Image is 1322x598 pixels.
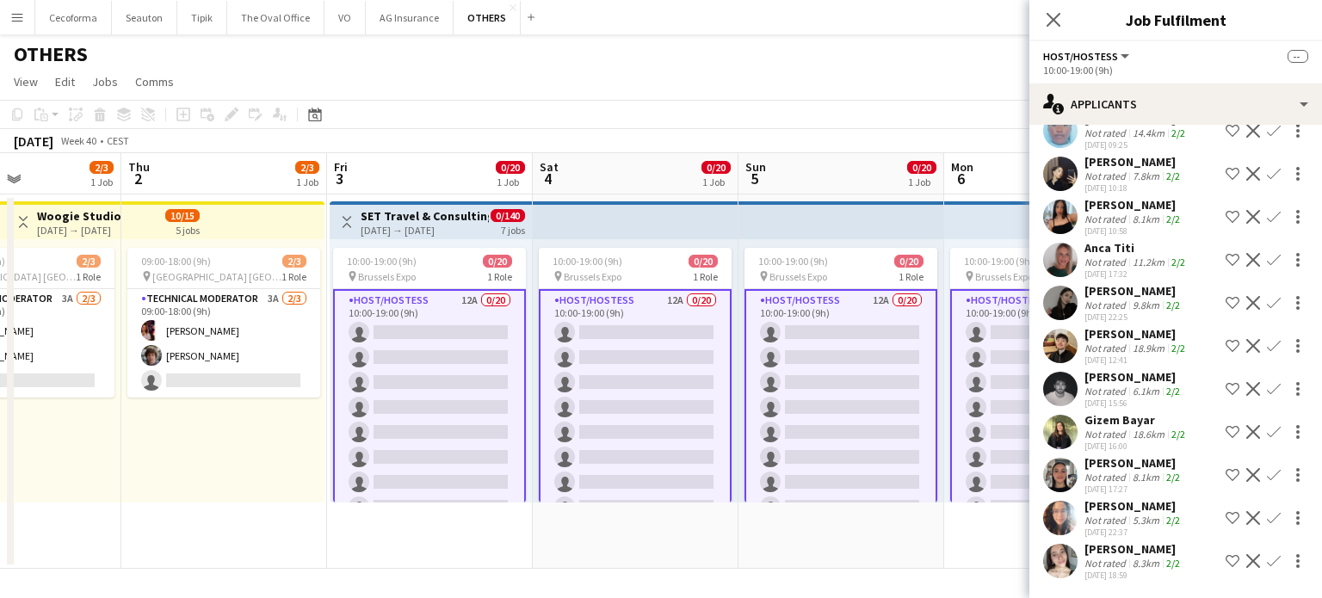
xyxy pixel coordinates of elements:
[491,209,525,222] span: 0/140
[127,248,320,398] app-job-card: 09:00-18:00 (9h)2/3 [GEOGRAPHIC_DATA] [GEOGRAPHIC_DATA]1 RoleTechnical Moderator3A2/309:00-18:00 ...
[361,208,489,224] h3: SET Travel & Consulting GmbH
[37,208,121,224] h3: Woogie Studio
[7,71,45,93] a: View
[907,161,936,174] span: 0/20
[92,74,118,89] span: Jobs
[1084,299,1129,311] div: Not rated
[48,71,82,93] a: Edit
[57,134,100,147] span: Week 40
[1043,50,1118,63] span: Host/Hostess
[964,255,1034,268] span: 10:00-19:00 (9h)
[176,222,200,237] div: 5 jobs
[483,255,512,268] span: 0/20
[553,255,622,268] span: 10:00-19:00 (9h)
[227,1,324,34] button: The Oval Office
[487,270,512,283] span: 1 Role
[1166,213,1180,225] app-skills-label: 2/2
[1084,170,1129,182] div: Not rated
[361,224,489,237] div: [DATE] → [DATE]
[1084,225,1183,237] div: [DATE] 10:58
[948,169,973,188] span: 6
[1129,126,1168,139] div: 14.4km
[693,270,718,283] span: 1 Role
[1084,213,1129,225] div: Not rated
[1129,342,1168,354] div: 18.9km
[1084,283,1183,299] div: [PERSON_NAME]
[702,176,730,188] div: 1 Job
[77,255,101,268] span: 2/3
[1084,197,1183,213] div: [PERSON_NAME]
[1084,256,1129,268] div: Not rated
[1171,342,1185,354] app-skills-label: 2/2
[497,176,524,188] div: 1 Job
[55,74,75,89] span: Edit
[1166,514,1180,527] app-skills-label: 2/2
[908,176,936,188] div: 1 Job
[1129,557,1163,570] div: 8.3km
[744,248,937,502] app-job-card: 10:00-19:00 (9h)0/20 Brussels Expo1 RoleHost/Hostess12A0/2010:00-19:00 (9h)
[1084,514,1129,527] div: Not rated
[496,161,525,174] span: 0/20
[745,159,766,175] span: Sun
[1129,385,1163,398] div: 6.1km
[281,270,306,283] span: 1 Role
[1084,471,1129,484] div: Not rated
[701,161,731,174] span: 0/20
[899,270,924,283] span: 1 Role
[347,255,417,268] span: 10:00-19:00 (9h)
[1029,9,1322,31] h3: Job Fulfilment
[1084,527,1183,538] div: [DATE] 22:37
[1043,64,1308,77] div: 10:00-19:00 (9h)
[14,41,88,67] h1: OTHERS
[135,74,174,89] span: Comms
[950,248,1143,502] app-job-card: 10:00-19:00 (9h)0/20 Brussels Expo1 RoleHost/Hostess12A0/2010:00-19:00 (9h)
[539,248,732,502] app-job-card: 10:00-19:00 (9h)0/20 Brussels Expo1 RoleHost/Hostess12A0/2010:00-19:00 (9h)
[1084,484,1183,495] div: [DATE] 17:27
[1288,50,1308,63] span: --
[1084,182,1183,194] div: [DATE] 10:18
[951,159,973,175] span: Mon
[282,255,306,268] span: 2/3
[454,1,521,34] button: OTHERS
[769,270,827,283] span: Brussels Expo
[331,169,348,188] span: 3
[85,71,125,93] a: Jobs
[14,133,53,150] div: [DATE]
[975,270,1033,283] span: Brussels Expo
[689,255,718,268] span: 0/20
[128,71,181,93] a: Comms
[1084,412,1189,428] div: Gizem Bayar
[35,1,112,34] button: Cecoforma
[1129,256,1168,268] div: 11.2km
[1084,126,1129,139] div: Not rated
[1084,570,1183,581] div: [DATE] 18:59
[366,1,454,34] button: AG Insurance
[37,224,121,237] div: [DATE] → [DATE]
[112,1,177,34] button: Seauton
[1129,471,1163,484] div: 8.1km
[333,248,526,502] app-job-card: 10:00-19:00 (9h)0/20 Brussels Expo1 RoleHost/Hostess12A0/2010:00-19:00 (9h)
[1084,326,1189,342] div: [PERSON_NAME]
[127,289,320,398] app-card-role: Technical Moderator3A2/309:00-18:00 (9h)[PERSON_NAME][PERSON_NAME]
[128,159,150,175] span: Thu
[1084,139,1189,151] div: [DATE] 09:25
[1084,455,1183,471] div: [PERSON_NAME]
[1084,354,1189,366] div: [DATE] 12:41
[1084,428,1129,441] div: Not rated
[1084,342,1129,354] div: Not rated
[1084,498,1183,514] div: [PERSON_NAME]
[165,209,200,222] span: 10/15
[1029,83,1322,125] div: Applicants
[1084,369,1183,385] div: [PERSON_NAME]
[1166,557,1180,570] app-skills-label: 2/2
[1084,541,1183,557] div: [PERSON_NAME]
[1084,311,1183,323] div: [DATE] 22:25
[90,176,113,188] div: 1 Job
[1084,268,1189,280] div: [DATE] 17:32
[1166,471,1180,484] app-skills-label: 2/2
